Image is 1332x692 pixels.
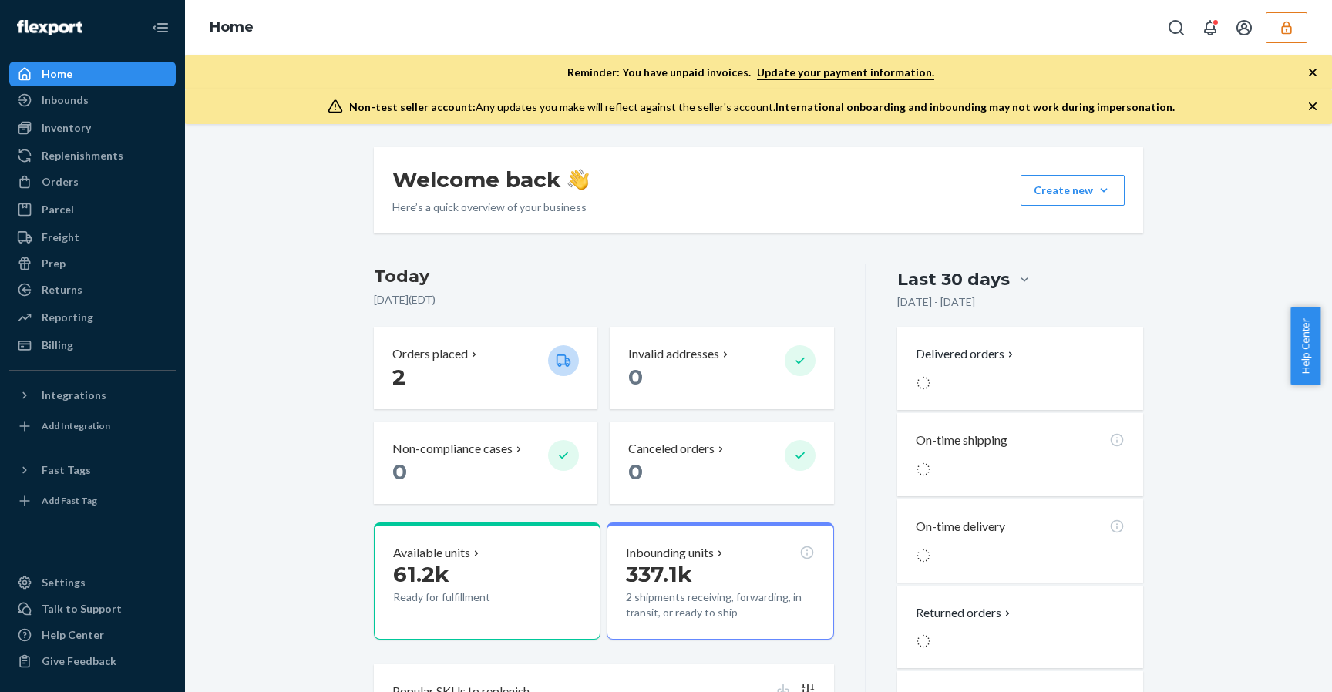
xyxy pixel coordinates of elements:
[1229,12,1260,43] button: Open account menu
[9,197,176,222] a: Parcel
[567,169,589,190] img: hand-wave emoji
[42,202,74,217] div: Parcel
[628,364,643,390] span: 0
[9,570,176,595] a: Settings
[197,5,266,50] ol: breadcrumbs
[9,649,176,674] button: Give Feedback
[393,561,449,587] span: 61.2k
[9,305,176,330] a: Reporting
[42,148,123,163] div: Replenishments
[42,494,97,507] div: Add Fast Tag
[916,604,1014,622] button: Returned orders
[42,575,86,590] div: Settings
[9,333,176,358] a: Billing
[9,88,176,113] a: Inbounds
[897,267,1010,291] div: Last 30 days
[56,11,88,25] span: Chat
[42,419,110,432] div: Add Integration
[42,256,66,271] div: Prep
[9,596,176,621] button: Talk to Support
[392,440,513,458] p: Non-compliance cases
[916,518,1005,536] p: On-time delivery
[897,294,975,310] p: [DATE] - [DATE]
[392,459,407,485] span: 0
[9,383,176,408] button: Integrations
[610,327,833,409] button: Invalid addresses 0
[374,264,834,289] h3: Today
[42,92,89,108] div: Inbounds
[42,462,91,478] div: Fast Tags
[916,345,1017,363] button: Delivered orders
[393,544,470,562] p: Available units
[1195,12,1226,43] button: Open notifications
[1161,12,1192,43] button: Open Search Box
[628,440,715,458] p: Canceled orders
[392,166,589,193] h1: Welcome back
[392,364,405,390] span: 2
[42,388,106,403] div: Integrations
[374,522,600,640] button: Available units61.2kReady for fulfillment
[757,66,934,80] a: Update your payment information.
[9,489,176,513] a: Add Fast Tag
[392,200,589,215] p: Here’s a quick overview of your business
[374,327,597,409] button: Orders placed 2
[610,422,833,504] button: Canceled orders 0
[349,100,476,113] span: Non-test seller account:
[42,120,91,136] div: Inventory
[42,230,79,245] div: Freight
[393,590,536,605] p: Ready for fulfillment
[9,277,176,302] a: Returns
[628,345,719,363] p: Invalid addresses
[775,100,1175,113] span: International onboarding and inbounding may not work during impersonation.
[9,623,176,647] a: Help Center
[1021,175,1125,206] button: Create new
[17,20,82,35] img: Flexport logo
[626,590,814,620] p: 2 shipments receiving, forwarding, in transit, or ready to ship
[626,561,692,587] span: 337.1k
[392,345,468,363] p: Orders placed
[9,170,176,194] a: Orders
[42,338,73,353] div: Billing
[42,282,82,297] div: Returns
[626,544,714,562] p: Inbounding units
[9,225,176,250] a: Freight
[9,116,176,140] a: Inventory
[1290,307,1320,385] button: Help Center
[145,12,176,43] button: Close Navigation
[9,62,176,86] a: Home
[42,66,72,82] div: Home
[374,422,597,504] button: Non-compliance cases 0
[607,522,833,640] button: Inbounding units337.1k2 shipments receiving, forwarding, in transit, or ready to ship
[42,601,122,616] div: Talk to Support
[374,292,834,307] p: [DATE] ( EDT )
[42,310,93,325] div: Reporting
[9,251,176,276] a: Prep
[210,18,254,35] a: Home
[42,653,116,669] div: Give Feedback
[42,174,79,190] div: Orders
[9,414,176,438] a: Add Integration
[628,459,643,485] span: 0
[349,99,1175,115] div: Any updates you make will reflect against the seller's account.
[567,65,934,80] p: Reminder: You have unpaid invoices.
[9,143,176,168] a: Replenishments
[9,458,176,482] button: Fast Tags
[42,627,104,643] div: Help Center
[916,432,1007,449] p: On-time shipping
